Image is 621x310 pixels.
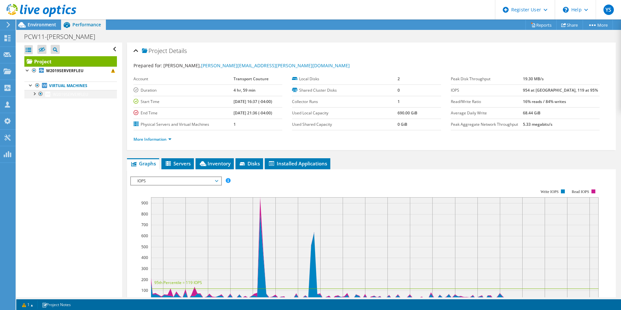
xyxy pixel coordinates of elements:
[292,110,398,116] label: Used Local Capacity
[24,67,117,75] a: W2019SERVERFLEU
[398,87,400,93] b: 0
[526,20,557,30] a: Reports
[141,288,148,293] text: 100
[556,20,583,30] a: Share
[18,301,38,309] a: 1
[398,122,407,127] b: 0 GiB
[523,122,552,127] b: 5.33 megabits/s
[141,233,148,239] text: 600
[292,121,398,128] label: Used Shared Capacity
[292,87,398,94] label: Shared Cluster Disks
[451,121,523,128] label: Peak Aggregate Network Throughput
[154,280,202,285] text: 95th Percentile = 119 IOPS
[141,244,148,250] text: 500
[163,62,350,69] span: [PERSON_NAME],
[398,110,417,116] b: 690.00 GiB
[133,76,234,82] label: Account
[234,99,272,104] b: [DATE] 16:37 (-04:00)
[239,160,260,167] span: Disks
[133,98,234,105] label: Start Time
[523,87,598,93] b: 954 at [GEOGRAPHIC_DATA], 119 at 95%
[53,92,88,97] span: W2019SERVERFLEU
[133,110,234,116] label: End Time
[451,76,523,82] label: Peak Disk Throughput
[133,136,171,142] a: More Information
[130,160,156,167] span: Graphs
[21,33,105,40] h1: PCW11-[PERSON_NAME]
[292,76,398,82] label: Local Disks
[523,99,566,104] b: 16% reads / 84% writes
[165,160,191,167] span: Servers
[133,121,234,128] label: Physical Servers and Virtual Machines
[199,160,231,167] span: Inventory
[141,266,148,271] text: 300
[141,200,148,206] text: 900
[234,76,269,82] b: Transport Couture
[451,87,523,94] label: IOPS
[24,90,117,98] a: W2019SERVERFLEU
[24,82,117,90] a: Virtual Machines
[540,189,559,194] text: Write IOPS
[234,87,256,93] b: 4 hr, 59 min
[24,56,117,67] a: Project
[133,62,162,69] label: Prepared for:
[133,87,234,94] label: Duration
[37,301,75,309] a: Project Notes
[583,20,613,30] a: More
[234,122,236,127] b: 1
[451,98,523,105] label: Read/Write Ratio
[603,5,614,15] span: YS
[398,76,400,82] b: 2
[572,189,589,194] text: Read IOPS
[169,47,187,55] span: Details
[141,255,148,260] text: 400
[141,277,148,282] text: 200
[141,211,148,217] text: 800
[134,177,218,185] span: IOPS
[292,98,398,105] label: Collector Runs
[398,99,400,104] b: 1
[234,110,272,116] b: [DATE] 21:36 (-04:00)
[72,21,101,28] span: Performance
[46,68,83,73] b: W2019SERVERFLEU
[451,110,523,116] label: Average Daily Write
[268,160,327,167] span: Installed Applications
[141,222,148,227] text: 700
[523,110,540,116] b: 68.44 GiB
[201,62,350,69] a: [PERSON_NAME][EMAIL_ADDRESS][PERSON_NAME][DOMAIN_NAME]
[563,7,569,13] svg: \n
[28,21,56,28] span: Environment
[142,48,167,54] span: Project
[523,76,544,82] b: 19.30 MB/s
